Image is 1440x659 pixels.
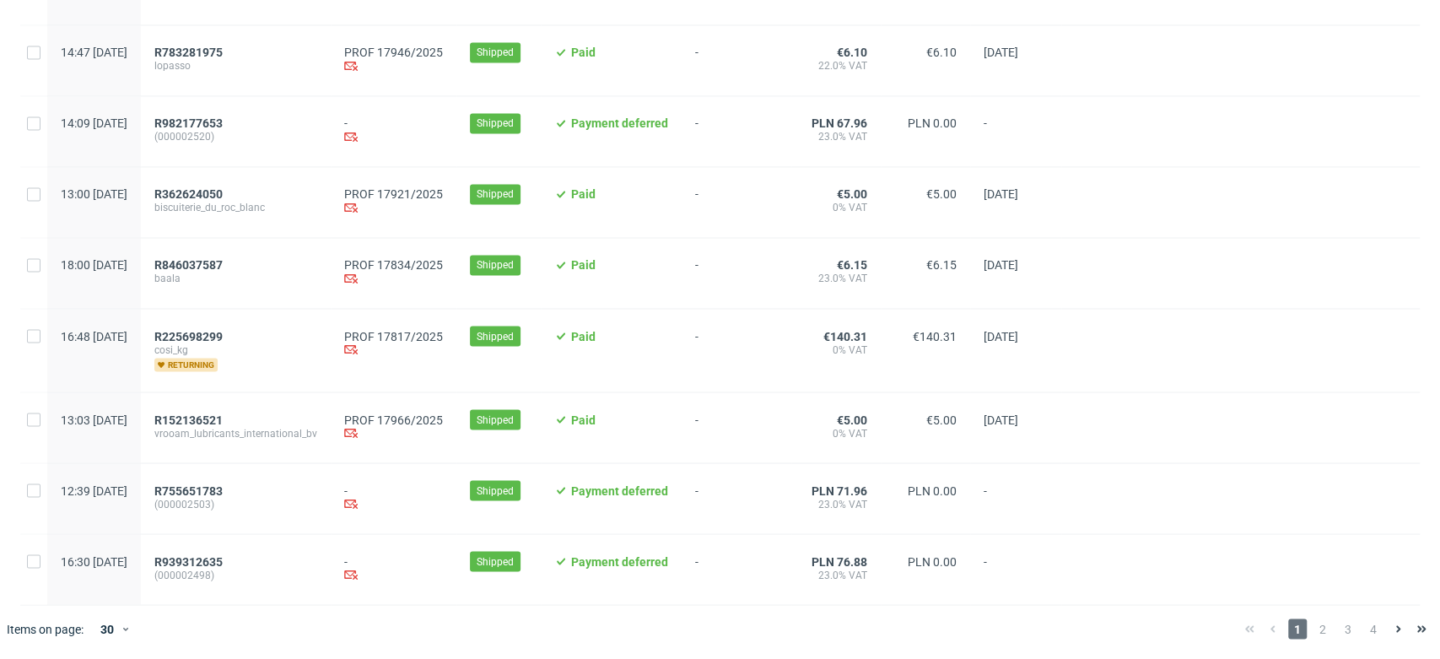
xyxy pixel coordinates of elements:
[812,116,867,130] span: PLN 67.96
[154,329,223,343] span: R225698299
[344,413,443,426] a: PROF 17966/2025
[7,620,84,637] span: Items on page:
[154,46,226,59] a: R783281975
[344,554,443,584] div: -
[571,554,668,568] span: Payment deferred
[571,187,596,201] span: Paid
[154,116,223,130] span: R982177653
[984,329,1018,343] span: [DATE]
[812,483,867,497] span: PLN 71.96
[984,483,1048,513] span: -
[154,46,223,59] span: R783281975
[154,483,223,497] span: R755651783
[695,413,778,442] span: -
[571,116,668,130] span: Payment deferred
[154,568,317,581] span: (000002498)
[477,116,514,131] span: Shipped
[154,258,223,272] span: R846037587
[61,554,127,568] span: 16:30 [DATE]
[477,483,514,498] span: Shipped
[154,116,226,130] a: R982177653
[344,187,443,201] a: PROF 17921/2025
[61,413,127,426] span: 13:03 [DATE]
[154,413,223,426] span: R152136521
[477,257,514,273] span: Shipped
[154,258,226,272] a: R846037587
[61,46,127,59] span: 14:47 [DATE]
[1339,618,1357,639] span: 3
[571,258,596,272] span: Paid
[926,413,957,426] span: €5.00
[805,497,867,510] span: 23.0% VAT
[154,187,223,201] span: R362624050
[695,116,778,146] span: -
[344,329,443,343] a: PROF 17817/2025
[344,116,443,146] div: -
[154,413,226,426] a: R152136521
[908,554,957,568] span: PLN 0.00
[477,45,514,60] span: Shipped
[1288,618,1307,639] span: 1
[154,554,223,568] span: R939312635
[344,46,443,59] a: PROF 17946/2025
[61,483,127,497] span: 12:39 [DATE]
[908,116,957,130] span: PLN 0.00
[926,46,957,59] span: €6.10
[984,554,1048,584] span: -
[926,258,957,272] span: €6.15
[90,617,121,640] div: 30
[984,116,1048,146] span: -
[154,272,317,285] span: baala
[154,201,317,214] span: biscuiterie_du_roc_blanc
[571,46,596,59] span: Paid
[154,426,317,440] span: vrooam_lubricants_international_bv
[984,258,1018,272] span: [DATE]
[154,554,226,568] a: R939312635
[477,412,514,427] span: Shipped
[805,426,867,440] span: 0% VAT
[571,413,596,426] span: Paid
[837,187,867,201] span: €5.00
[344,258,443,272] a: PROF 17834/2025
[984,46,1018,59] span: [DATE]
[154,329,226,343] a: R225698299
[908,483,957,497] span: PLN 0.00
[1364,618,1383,639] span: 4
[837,413,867,426] span: €5.00
[344,483,443,513] div: -
[61,329,127,343] span: 16:48 [DATE]
[477,186,514,202] span: Shipped
[984,187,1018,201] span: [DATE]
[61,187,127,201] span: 13:00 [DATE]
[823,329,867,343] span: €140.31
[913,329,957,343] span: €140.31
[154,483,226,497] a: R755651783
[837,46,867,59] span: €6.10
[154,358,218,371] span: returning
[61,116,127,130] span: 14:09 [DATE]
[695,483,778,513] span: -
[926,187,957,201] span: €5.00
[477,554,514,569] span: Shipped
[571,483,668,497] span: Payment deferred
[695,329,778,371] span: -
[154,343,317,356] span: cosi_kg
[154,59,317,73] span: lopasso
[61,258,127,272] span: 18:00 [DATE]
[695,554,778,584] span: -
[154,130,317,143] span: (000002520)
[154,187,226,201] a: R362624050
[805,272,867,285] span: 23.0% VAT
[695,46,778,75] span: -
[837,258,867,272] span: €6.15
[571,329,596,343] span: Paid
[805,130,867,143] span: 23.0% VAT
[1313,618,1332,639] span: 2
[154,497,317,510] span: (000002503)
[805,343,867,356] span: 0% VAT
[984,413,1018,426] span: [DATE]
[805,201,867,214] span: 0% VAT
[805,59,867,73] span: 22.0% VAT
[695,258,778,288] span: -
[477,328,514,343] span: Shipped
